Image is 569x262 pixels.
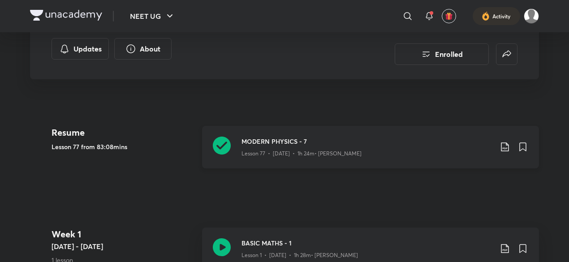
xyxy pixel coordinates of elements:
img: Aman raj [524,9,539,24]
h4: Resume [52,126,195,139]
p: Lesson 1 • [DATE] • 1h 28m • [PERSON_NAME] [241,251,358,259]
button: avatar [442,9,456,23]
h4: Week 1 [52,228,195,241]
button: false [496,43,517,65]
img: activity [482,11,490,21]
button: Enrolled [395,43,489,65]
h5: Lesson 77 from 83:08mins [52,142,195,151]
a: MODERN PHYSICS - 7Lesson 77 • [DATE] • 1h 24m• [PERSON_NAME] [202,126,539,179]
p: Lesson 77 • [DATE] • 1h 24m • [PERSON_NAME] [241,150,362,158]
h3: BASIC MATHS - 1 [241,238,492,248]
h3: MODERN PHYSICS - 7 [241,137,492,146]
button: About [114,38,172,60]
img: Company Logo [30,10,102,21]
img: avatar [445,12,453,20]
h5: [DATE] - [DATE] [52,241,195,252]
button: Updates [52,38,109,60]
button: NEET UG [125,7,181,25]
a: Company Logo [30,10,102,23]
